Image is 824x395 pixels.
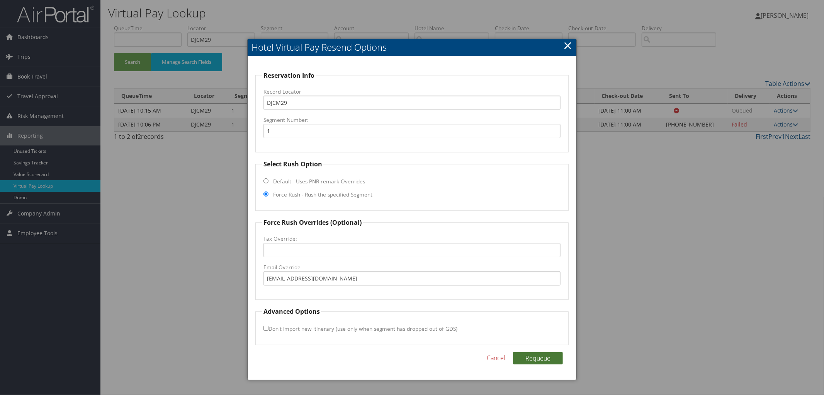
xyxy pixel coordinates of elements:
a: Cancel [487,353,505,363]
label: Default - Uses PNR remark Overrides [273,178,365,185]
label: Don't import new itinerary (use only when segment has dropped out of GDS) [263,321,457,336]
h2: Hotel Virtual Pay Resend Options [248,39,576,56]
label: Fax Override: [263,235,561,243]
button: Requeue [513,352,563,364]
label: Segment Number: [263,116,561,124]
label: Record Locator [263,88,561,96]
legend: Select Rush Option [262,159,323,169]
legend: Reservation Info [262,71,316,80]
label: Email Override [263,263,561,271]
legend: Advanced Options [262,307,321,316]
a: Close [563,38,572,53]
input: Don't import new itinerary (use only when segment has dropped out of GDS) [263,326,268,331]
label: Force Rush - Rush the specified Segment [273,191,372,198]
legend: Force Rush Overrides (Optional) [262,218,363,227]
